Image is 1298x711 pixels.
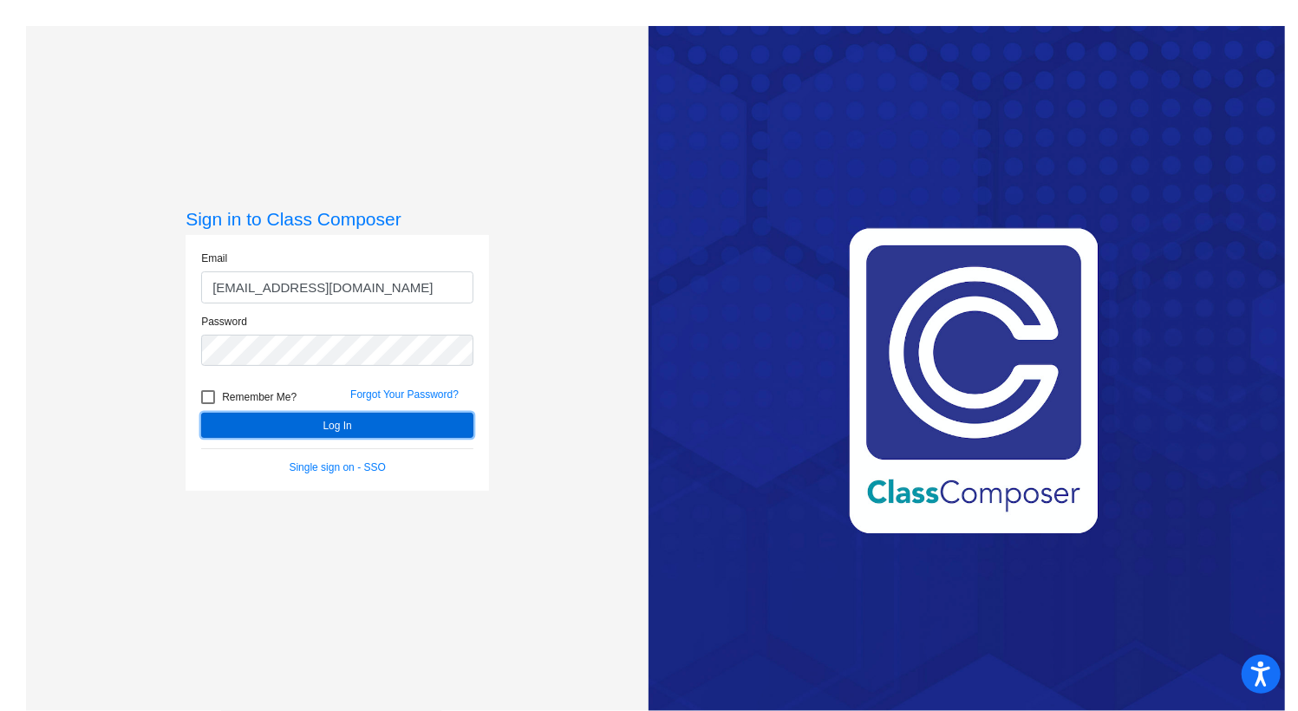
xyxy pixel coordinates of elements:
a: Forgot Your Password? [350,388,459,401]
button: Log In [201,413,473,438]
label: Email [201,251,227,266]
span: Remember Me? [222,387,297,408]
label: Password [201,314,247,329]
a: Single sign on - SSO [290,461,386,473]
h3: Sign in to Class Composer [186,208,489,230]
